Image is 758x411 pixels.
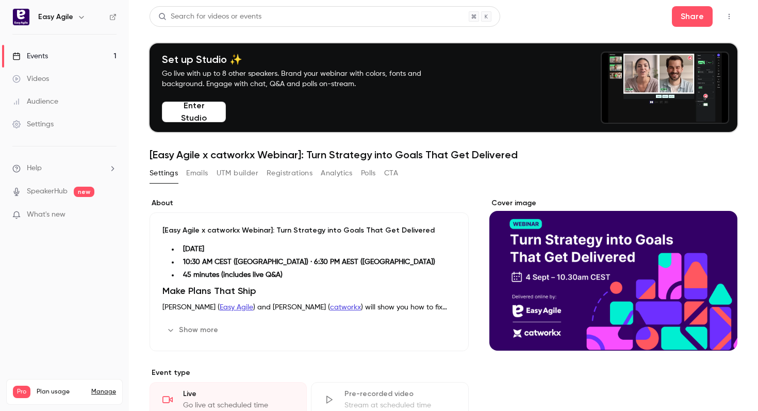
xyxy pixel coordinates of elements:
h4: Set up Studio ✨ [162,53,446,65]
img: Easy Agile [13,9,29,25]
span: Help [27,163,42,174]
div: Live [183,389,294,399]
strong: 45 minutes (includes live Q&A) [183,271,283,278]
p: [PERSON_NAME] ( ) and [PERSON_NAME] ( ) will show you how to fix planning frustration with practi... [162,301,456,314]
div: Events [12,51,48,61]
iframe: Noticeable Trigger [104,210,117,220]
a: Manage [91,388,116,396]
h1: [Easy Agile x catworkx Webinar]: Turn Strategy into Goals That Get Delivered [150,149,737,161]
a: SpeakerHub [27,186,68,197]
div: Pre-recorded video [344,389,455,399]
a: Easy Agile [220,304,253,311]
span: new [74,187,94,197]
img: website_grey.svg [17,27,25,35]
img: tab_keywords_by_traffic_grey.svg [103,60,111,68]
div: Domain Overview [39,61,92,68]
h1: Make Plans That Ship [162,285,456,297]
a: catworkx [330,304,361,311]
button: Registrations [267,165,312,182]
div: v 4.0.25 [29,17,51,25]
div: Keywords by Traffic [114,61,174,68]
li: help-dropdown-opener [12,163,117,174]
span: Pro [13,386,30,398]
img: tab_domain_overview_orange.svg [28,60,36,68]
button: Show more [162,322,224,338]
label: Cover image [489,198,737,208]
div: Stream at scheduled time [344,400,455,410]
button: UTM builder [217,165,258,182]
p: Go live with up to 8 other speakers. Brand your webinar with colors, fonts and background. Engage... [162,69,446,89]
button: Polls [361,165,376,182]
button: Settings [150,165,178,182]
button: Share [672,6,713,27]
button: Analytics [321,165,353,182]
strong: 10:30 AM CEST ([GEOGRAPHIC_DATA]) · 6:30 PM AEST ([GEOGRAPHIC_DATA]) [183,258,435,266]
p: Event type [150,368,469,378]
div: Domain: [DOMAIN_NAME] [27,27,113,35]
p: [Easy Agile x catworkx Webinar]: Turn Strategy into Goals That Get Delivered [162,225,456,236]
button: Emails [186,165,208,182]
span: What's new [27,209,65,220]
button: Enter Studio [162,102,226,122]
div: Settings [12,119,54,129]
div: Search for videos or events [158,11,261,22]
strong: [DATE] [183,245,204,253]
img: logo_orange.svg [17,17,25,25]
h6: Easy Agile [38,12,73,22]
label: About [150,198,469,208]
div: Go live at scheduled time [183,400,294,410]
button: CTA [384,165,398,182]
div: Videos [12,74,49,84]
span: Plan usage [37,388,85,396]
section: Cover image [489,198,737,351]
div: Audience [12,96,58,107]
